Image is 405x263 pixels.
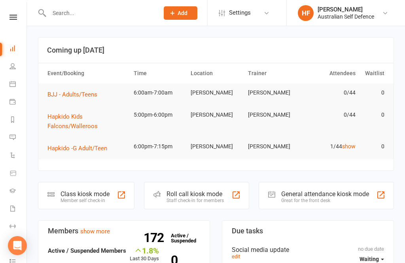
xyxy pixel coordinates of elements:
[298,5,314,21] div: HF
[187,63,244,83] th: Location
[130,63,187,83] th: Time
[9,94,27,112] a: Payments
[360,256,379,262] span: Waiting
[8,236,27,255] div: Open Intercom Messenger
[130,246,159,255] div: 1.8%
[61,198,110,203] div: Member self check-in
[167,198,224,203] div: Staff check-in for members
[318,6,374,13] div: [PERSON_NAME]
[130,83,187,102] td: 6:00am-7:00am
[359,63,388,83] th: Waitlist
[232,254,240,259] a: edit
[130,246,159,263] div: Last 30 Days
[167,190,224,198] div: Roll call kiosk mode
[130,106,187,124] td: 5:00pm-6:00pm
[130,137,187,156] td: 6:00pm-7:15pm
[47,90,103,99] button: BJJ - Adults/Teens
[359,106,388,124] td: 0
[318,13,374,20] div: Australian Self Defence
[281,190,369,198] div: General attendance kiosk mode
[244,106,302,124] td: [PERSON_NAME]
[164,6,197,20] button: Add
[9,76,27,94] a: Calendar
[47,91,97,98] span: BJJ - Adults/Teens
[302,106,359,124] td: 0/44
[61,190,110,198] div: Class kiosk mode
[281,198,369,203] div: Great for the front desk
[302,137,359,156] td: 1/44
[302,63,359,83] th: Attendees
[244,63,302,83] th: Trainer
[167,227,202,249] a: 172Active / Suspended
[342,143,356,149] a: show
[48,227,200,235] h3: Members
[44,63,130,83] th: Event/Booking
[47,46,385,54] h3: Coming up [DATE]
[9,112,27,129] a: Reports
[187,83,244,102] td: [PERSON_NAME]
[229,4,251,22] span: Settings
[144,232,167,244] strong: 172
[232,246,384,254] div: Social media update
[47,144,113,153] button: Hapkido -G Adult/Teen
[47,112,127,131] button: Hapkido Kids Falcons/Walleroos
[232,227,384,235] h3: Due tasks
[244,137,302,156] td: [PERSON_NAME]
[47,8,153,19] input: Search...
[359,137,388,156] td: 0
[47,145,107,152] span: Hapkido -G Adult/Teen
[359,83,388,102] td: 0
[47,113,98,130] span: Hapkido Kids Falcons/Walleroos
[48,247,126,254] strong: Active / Suspended Members
[187,106,244,124] td: [PERSON_NAME]
[80,228,110,235] a: show more
[302,83,359,102] td: 0/44
[187,137,244,156] td: [PERSON_NAME]
[9,40,27,58] a: Dashboard
[9,165,27,183] a: Product Sales
[244,83,302,102] td: [PERSON_NAME]
[9,58,27,76] a: People
[178,10,187,16] span: Add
